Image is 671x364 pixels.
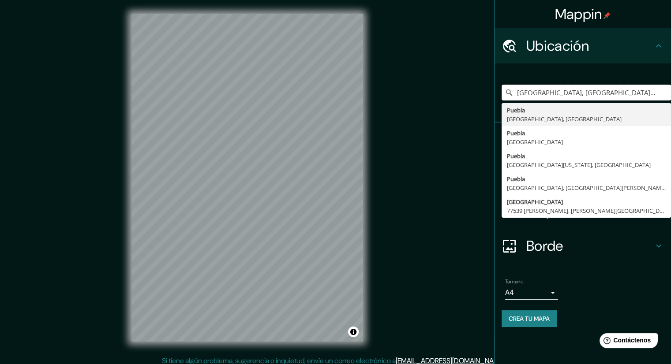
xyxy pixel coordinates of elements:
[505,288,514,297] font: A4
[526,237,563,255] font: Borde
[555,5,602,23] font: Mappin
[131,14,363,342] canvas: Mapa
[495,228,671,264] div: Borde
[507,152,525,160] font: Puebla
[348,327,359,337] button: Activar o desactivar atribución
[495,28,671,63] div: Ubicación
[526,37,589,55] font: Ubicación
[507,129,525,137] font: Puebla
[495,158,671,193] div: Estilo
[495,193,671,228] div: Disposición
[502,310,557,327] button: Crea tu mapa
[507,138,563,146] font: [GEOGRAPHIC_DATA]
[507,106,525,114] font: Puebla
[502,85,671,100] input: Elige tu ciudad o zona
[507,198,563,206] font: [GEOGRAPHIC_DATA]
[495,123,671,158] div: Patas
[592,330,661,354] iframe: Lanzador de widgets de ayuda
[505,278,523,285] font: Tamaño
[507,161,651,169] font: [GEOGRAPHIC_DATA][US_STATE], [GEOGRAPHIC_DATA]
[509,315,550,323] font: Crea tu mapa
[507,175,525,183] font: Puebla
[604,12,611,19] img: pin-icon.png
[507,115,622,123] font: [GEOGRAPHIC_DATA], [GEOGRAPHIC_DATA]
[505,286,558,300] div: A4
